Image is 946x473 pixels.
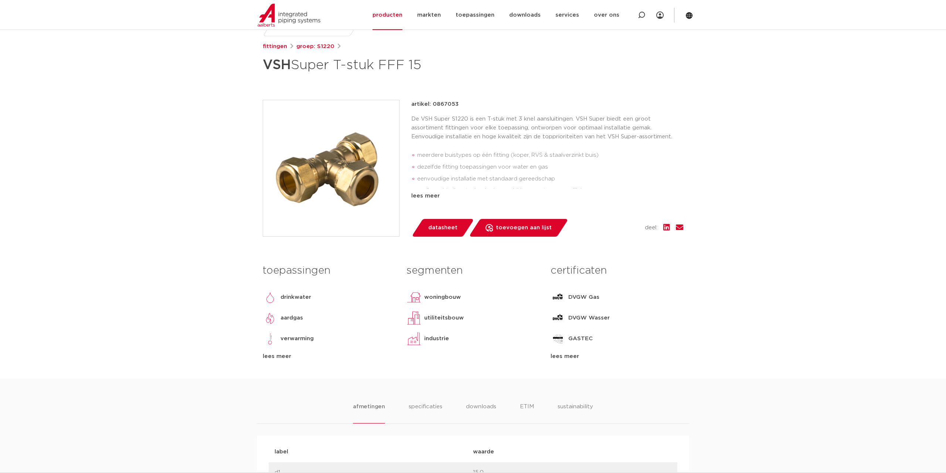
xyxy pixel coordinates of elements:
div: lees meer [551,352,683,361]
img: aardgas [263,311,278,325]
li: afmetingen [353,402,385,423]
p: drinkwater [280,293,311,302]
a: groep: S1220 [296,42,334,51]
img: utiliteitsbouw [406,311,421,325]
li: dezelfde fitting toepassingen voor water en gas [417,161,683,173]
li: downloads [466,402,496,423]
p: DVGW Gas [568,293,599,302]
div: lees meer [263,352,395,361]
a: fittingen [263,42,287,51]
li: specificaties [409,402,442,423]
strong: VSH [263,58,291,72]
p: utiliteitsbouw [424,314,464,322]
li: sustainability [558,402,593,423]
p: GASTEC [568,334,593,343]
img: woningbouw [406,290,421,305]
p: verwarming [280,334,314,343]
li: meerdere buistypes op één fitting (koper, RVS & staalverzinkt buis) [417,149,683,161]
img: DVGW Wasser [551,311,565,325]
h3: certificaten [551,263,683,278]
p: industrie [424,334,449,343]
p: waarde [473,447,671,456]
p: aardgas [280,314,303,322]
p: De VSH Super S1220 is een T-stuk met 3 knel aansluitingen. VSH Super biedt een groot assortiment ... [411,115,683,141]
img: Product Image for VSH Super T-stuk FFF 15 [263,100,399,236]
img: DVGW Gas [551,290,565,305]
p: label [275,447,473,456]
p: DVGW Wasser [568,314,610,322]
li: eenvoudige installatie met standaard gereedschap [417,173,683,185]
div: lees meer [411,192,683,200]
p: artikel: 0867053 [411,100,459,109]
h3: segmenten [406,263,539,278]
span: datasheet [428,222,457,234]
h1: Super T-stuk FFF 15 [263,54,540,76]
img: verwarming [263,331,278,346]
h3: toepassingen [263,263,395,278]
img: industrie [406,331,421,346]
li: snelle verbindingstechnologie waarbij her-montage mogelijk is [417,185,683,197]
span: deel: [645,223,657,232]
a: datasheet [411,219,474,237]
span: toevoegen aan lijst [496,222,552,234]
li: ETIM [520,402,534,423]
img: drinkwater [263,290,278,305]
img: GASTEC [551,331,565,346]
p: woningbouw [424,293,461,302]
